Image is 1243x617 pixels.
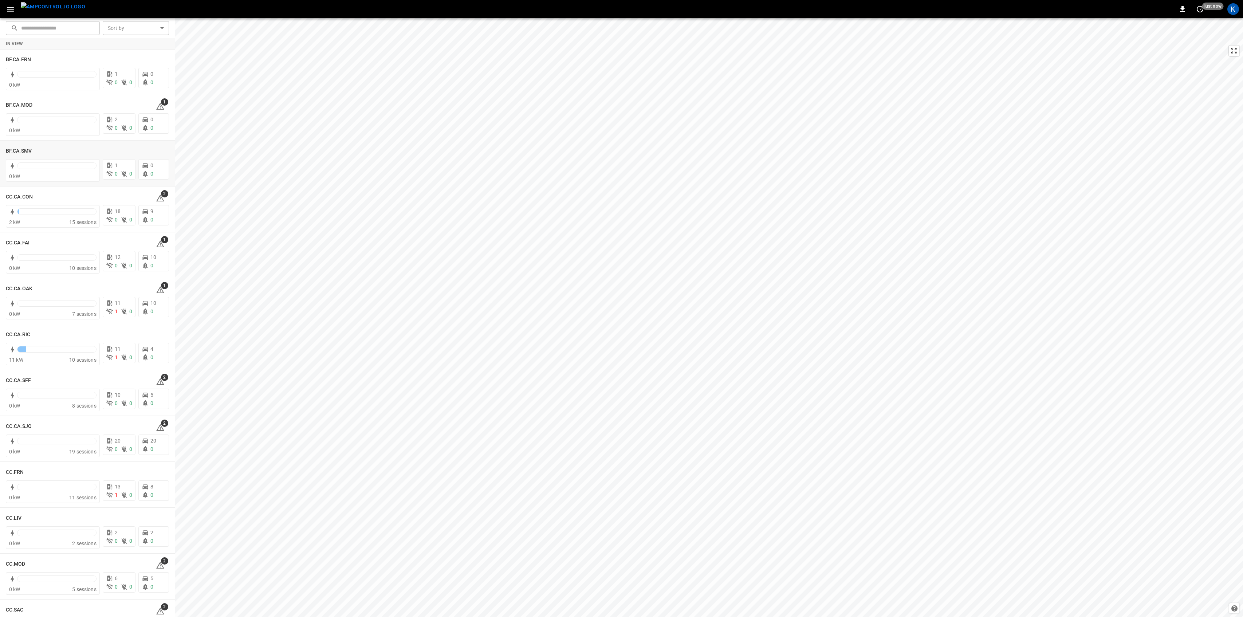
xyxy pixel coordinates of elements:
span: 10 sessions [69,265,97,271]
span: 0 [150,171,153,177]
span: 1 [161,98,168,106]
span: 2 [115,117,118,122]
span: 0 [150,584,153,590]
h6: CC.CA.RIC [6,331,30,339]
span: 1 [115,492,118,498]
h6: BF.CA.MOD [6,101,32,109]
span: 11 kW [9,357,23,363]
span: 1 [161,282,168,289]
h6: CC.CA.OAK [6,285,32,293]
span: 2 [161,603,168,610]
span: 0 [150,162,153,168]
button: set refresh interval [1194,3,1206,15]
h6: CC.FRN [6,468,24,476]
span: 0 [115,400,118,406]
h6: CC.CA.FAI [6,239,29,247]
span: 0 [115,125,118,131]
h6: CC.MOD [6,560,25,568]
span: 0 [115,79,118,85]
span: 0 [129,171,132,177]
span: 7 sessions [72,311,97,317]
span: 1 [161,236,168,243]
span: 0 kW [9,82,20,88]
span: 0 kW [9,495,20,500]
span: 0 [129,217,132,223]
span: 12 [115,254,121,260]
span: 0 kW [9,541,20,546]
h6: CC.CA.CON [6,193,33,201]
span: 5 [150,392,153,398]
span: 0 [115,217,118,223]
span: 10 [150,254,156,260]
span: 1 [115,308,118,314]
span: 8 sessions [72,403,97,409]
span: 0 [115,263,118,268]
span: 11 sessions [69,495,97,500]
span: 4 [150,346,153,352]
span: 2 [115,530,118,535]
h6: CC.SAC [6,606,24,614]
span: 11 [115,346,121,352]
span: 0 [115,446,118,452]
span: 0 [129,125,132,131]
span: 0 [115,171,118,177]
span: 0 [150,400,153,406]
span: 19 sessions [69,449,97,455]
span: 1 [115,354,118,360]
span: 2 [161,374,168,381]
span: 11 [115,300,121,306]
span: 8 [150,484,153,490]
span: 0 [115,584,118,590]
span: 5 sessions [72,586,97,592]
h6: BF.CA.SMV [6,147,32,155]
span: just now [1202,3,1224,10]
span: 0 [150,79,153,85]
h6: CC.CA.SFF [6,377,31,385]
span: 2 [150,530,153,535]
span: 10 [150,300,156,306]
span: 13 [115,484,121,490]
span: 0 [150,217,153,223]
span: 10 sessions [69,357,97,363]
span: 1 [115,71,118,77]
strong: In View [6,41,23,46]
span: 0 [115,538,118,544]
span: 0 [150,263,153,268]
h6: BF.CA.FRN [6,56,31,64]
span: 0 kW [9,265,20,271]
span: 10 [115,392,121,398]
span: 0 kW [9,311,20,317]
span: 0 [129,538,132,544]
span: 0 [129,446,132,452]
h6: CC.LIV [6,514,22,522]
span: 0 kW [9,586,20,592]
span: 0 [150,308,153,314]
span: 0 [150,71,153,77]
span: 1 [115,162,118,168]
span: 20 [115,438,121,444]
span: 0 [150,354,153,360]
span: 2 sessions [72,541,97,546]
span: 0 [129,263,132,268]
span: 0 [129,308,132,314]
span: 2 kW [9,219,20,225]
div: profile-icon [1227,3,1239,15]
span: 0 [150,117,153,122]
span: 2 [161,190,168,197]
img: ampcontrol.io logo [21,2,85,11]
span: 0 [129,584,132,590]
span: 0 [129,492,132,498]
span: 0 [129,400,132,406]
span: 0 [129,354,132,360]
span: 0 kW [9,403,20,409]
span: 9 [150,208,153,214]
span: 0 kW [9,127,20,133]
span: 15 sessions [69,219,97,225]
span: 0 kW [9,173,20,179]
span: 5 [150,575,153,581]
span: 0 [150,446,153,452]
span: 0 [129,79,132,85]
span: 2 [161,420,168,427]
span: 0 kW [9,449,20,455]
h6: CC.CA.SJO [6,423,32,431]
